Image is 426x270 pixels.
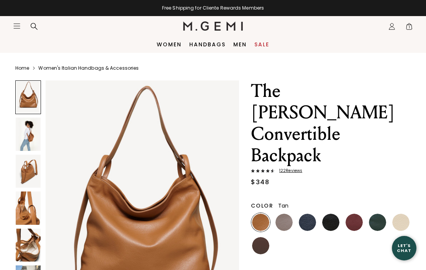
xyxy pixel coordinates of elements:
[369,214,386,231] img: Dark Green
[278,202,289,209] span: Tan
[251,203,274,209] h2: Color
[16,155,41,188] img: The Laura Convertible Backpack
[275,169,302,173] span: 122 Review s
[13,22,21,30] button: Open site menu
[252,214,269,231] img: Tan
[392,214,410,231] img: Ecru
[15,65,29,71] a: Home
[16,229,41,262] img: The Laura Convertible Backpack
[157,41,182,47] a: Women
[251,169,411,175] a: 122Reviews
[392,243,416,253] div: Let's Chat
[252,237,269,254] img: Chocolate
[16,118,41,151] img: The Laura Convertible Backpack
[346,214,363,231] img: Dark Burgundy
[38,65,139,71] a: Women's Italian Handbags & Accessories
[251,80,411,166] h1: The [PERSON_NAME] Convertible Backpack
[183,21,243,31] img: M.Gemi
[405,24,413,32] span: 1
[275,214,293,231] img: Warm Gray
[254,41,269,47] a: Sale
[189,41,226,47] a: Handbags
[16,191,41,224] img: The Laura Convertible Backpack
[251,178,269,187] div: $348
[299,214,316,231] img: Navy
[322,214,339,231] img: Black
[233,41,247,47] a: Men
